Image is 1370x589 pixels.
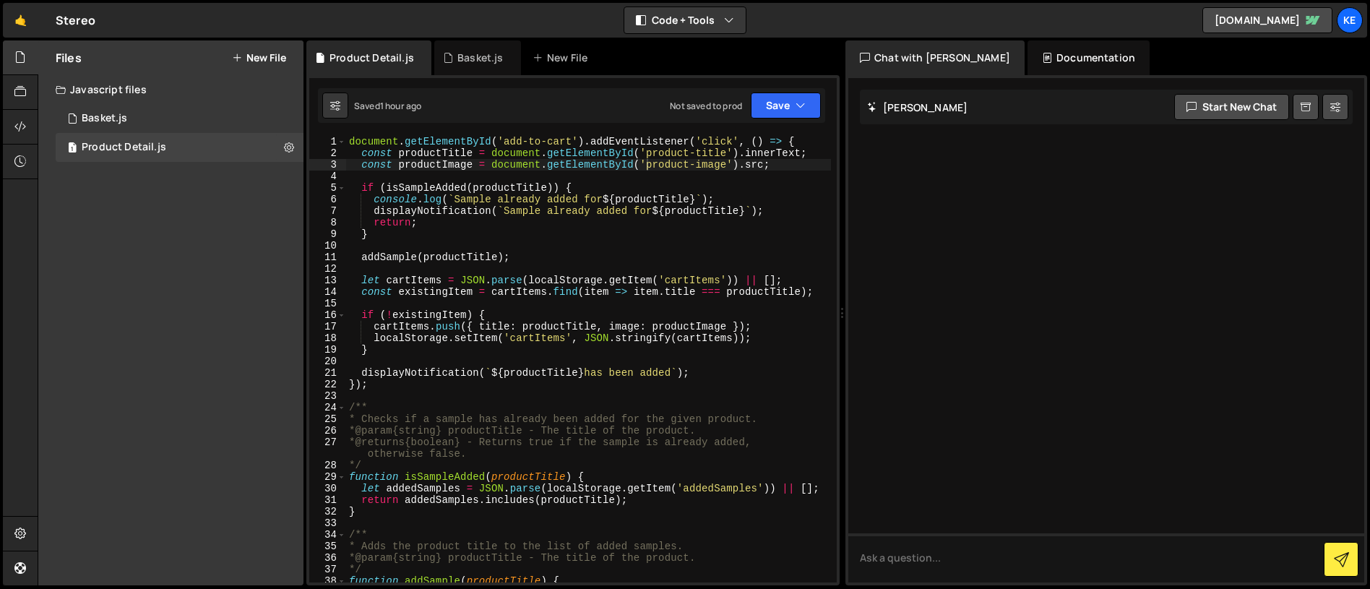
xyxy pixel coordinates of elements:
button: Save [751,93,821,119]
div: Chat with [PERSON_NAME] [845,40,1025,75]
div: 4 [309,171,346,182]
div: 17 [309,321,346,332]
div: Saved [354,100,421,112]
a: [DOMAIN_NAME] [1202,7,1332,33]
div: 35 [309,541,346,552]
div: 22 [309,379,346,390]
div: 12 [309,263,346,275]
div: 6 [309,194,346,205]
h2: [PERSON_NAME] [867,100,968,114]
a: Ke [1337,7,1363,33]
div: 19 [309,344,346,356]
div: 5 [309,182,346,194]
div: 31 [309,494,346,506]
div: New File [533,51,593,65]
div: 24 [309,402,346,413]
div: 8 [309,217,346,228]
div: Not saved to prod [670,100,742,112]
div: 7 [309,205,346,217]
div: 38 [309,575,346,587]
div: 15 [309,298,346,309]
div: 29 [309,471,346,483]
div: 14 [309,286,346,298]
div: Documentation [1027,40,1150,75]
button: Start new chat [1174,94,1289,120]
div: 30 [309,483,346,494]
span: 1 [68,143,77,155]
div: 2 [309,147,346,159]
div: 11 [309,251,346,263]
div: 1 [309,136,346,147]
div: 20 [309,356,346,367]
div: 27 [309,437,346,460]
div: Product Detail.js [329,51,414,65]
div: Stereo [56,12,95,29]
div: 25 [309,413,346,425]
div: 8215/44673.js [56,133,303,162]
a: 🤙 [3,3,38,38]
div: 33 [309,517,346,529]
button: Code + Tools [624,7,746,33]
div: 28 [309,460,346,471]
div: 32 [309,506,346,517]
div: 3 [309,159,346,171]
div: 21 [309,367,346,379]
div: 1 hour ago [380,100,422,112]
div: Javascript files [38,75,303,104]
div: 10 [309,240,346,251]
div: Basket.js [457,51,503,65]
div: 13 [309,275,346,286]
div: 23 [309,390,346,402]
div: Product Detail.js [82,141,166,154]
div: 26 [309,425,346,437]
div: 16 [309,309,346,321]
div: 8215/44666.js [56,104,303,133]
div: 18 [309,332,346,344]
button: New File [232,52,286,64]
div: 9 [309,228,346,240]
div: Basket.js [82,112,127,125]
div: 37 [309,564,346,575]
div: 34 [309,529,346,541]
div: 36 [309,552,346,564]
h2: Files [56,50,82,66]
